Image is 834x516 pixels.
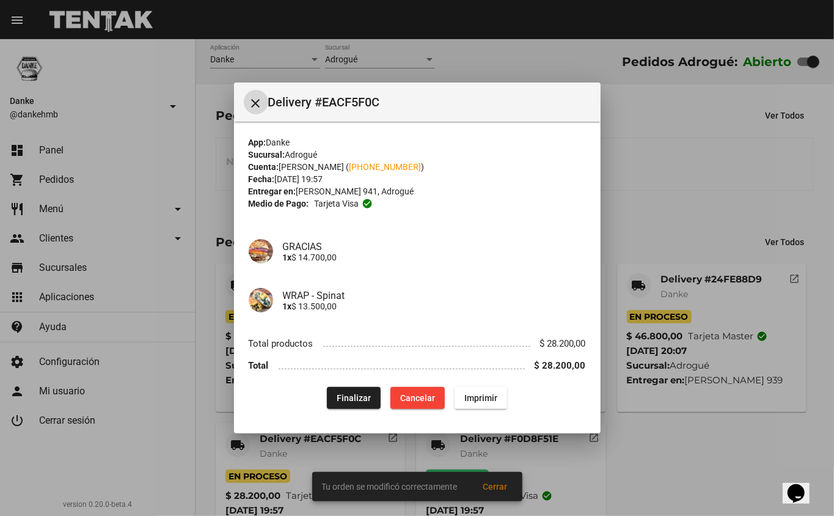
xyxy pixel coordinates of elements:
p: $ 14.700,00 [283,252,586,262]
p: $ 13.500,00 [283,301,586,311]
button: Finalizar [327,387,381,409]
li: Total $ 28.200,00 [249,355,586,377]
strong: Sucursal: [249,150,285,160]
li: Total productos $ 28.200,00 [249,332,586,355]
mat-icon: Cerrar [249,96,263,111]
img: 1a721365-f7f0-48f2-bc81-df1c02b576e7.png [249,288,273,312]
div: Danke [249,136,586,149]
iframe: chat widget [783,467,822,504]
button: Cancelar [390,387,445,409]
div: [PERSON_NAME] ( ) [249,161,586,173]
div: [DATE] 19:57 [249,173,586,185]
strong: Entregar en: [249,186,296,196]
strong: App: [249,138,266,147]
span: Tarjeta visa [314,197,359,210]
span: Finalizar [337,393,371,403]
span: Imprimir [464,393,497,403]
img: 68df9149-7e7b-45ff-b524-5e7cca25464e.png [249,239,273,264]
b: 1x [283,252,292,262]
mat-icon: check_circle [362,198,373,209]
span: Cancelar [400,393,435,403]
strong: Medio de Pago: [249,197,309,210]
h4: GRACIAS [283,241,586,252]
b: 1x [283,301,292,311]
button: Imprimir [455,387,507,409]
span: Delivery #EACF5F0C [268,92,591,112]
strong: Cuenta: [249,162,279,172]
strong: Fecha: [249,174,275,184]
a: [PHONE_NUMBER] [349,162,422,172]
h4: WRAP - Spinat [283,290,586,301]
div: Adrogué [249,149,586,161]
div: [PERSON_NAME] 941, Adrogué [249,185,586,197]
button: Cerrar [244,90,268,114]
